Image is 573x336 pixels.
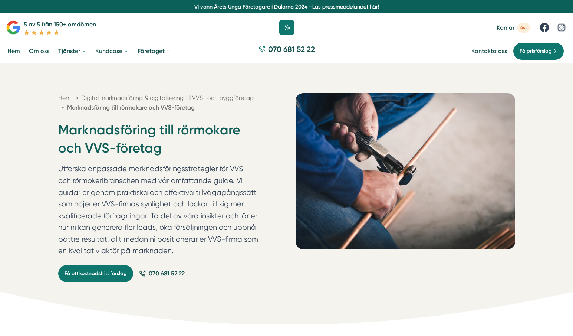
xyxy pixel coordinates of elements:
[149,269,185,278] span: 070 681 52 22
[268,44,315,55] span: 070 681 52 22
[61,103,64,112] span: »
[517,23,530,33] span: 4st
[75,93,78,102] span: »
[94,42,130,61] a: Kundcase
[136,42,172,61] a: Företaget
[513,42,564,60] a: Få prisförslag
[139,269,185,278] a: 070 681 52 22
[497,23,530,33] a: Karriär 4st
[471,48,507,55] a: Kontakta oss
[520,47,552,55] span: Få prisförslag
[497,24,514,31] span: Karriär
[67,104,195,111] a: Marknadsföring till rörmokare och VVS-företag
[58,163,260,260] p: Utforska anpassade marknadsföringsstrategier för VVS- och rörmokeribranschen med vår omfattande g...
[256,44,318,58] a: 070 681 52 22
[57,42,88,61] a: Tjänster
[58,94,71,101] a: Hem
[3,3,570,10] p: Vi vann Årets Unga Företagare i Dalarna 2024 –
[27,42,51,61] a: Om oss
[58,121,260,163] h1: Marknadsföring till rörmokare och VVS-företag
[81,94,254,101] a: Digital marknadsföring & digitalisering till VVS- och byggföretag
[296,93,515,249] img: Marknadsföring till rörmokare och VVS-företag
[6,42,22,61] a: Hem
[312,4,379,10] a: Läs pressmeddelandet här!
[24,20,96,29] p: 5 av 5 från 150+ omdömen
[58,93,260,112] nav: Breadcrumb
[58,265,133,282] a: Få ett kostnadsfritt förslag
